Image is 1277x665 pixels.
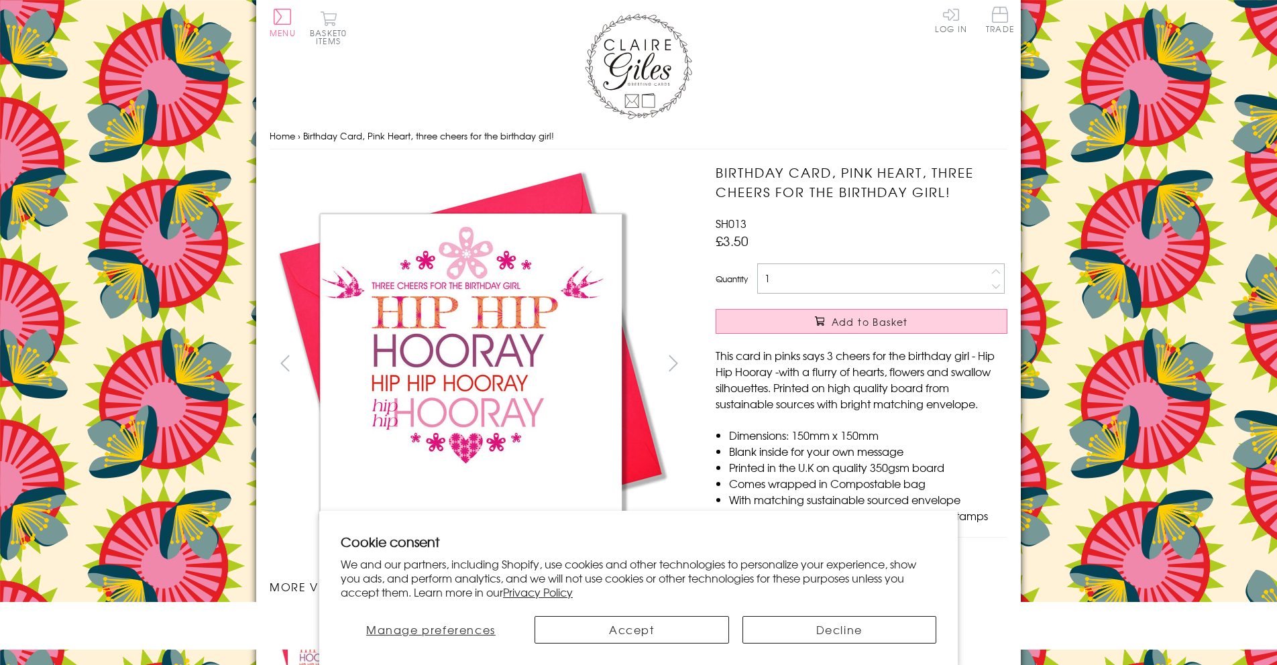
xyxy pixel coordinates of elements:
[716,231,748,250] span: £3.50
[341,557,936,599] p: We and our partners, including Shopify, use cookies and other technologies to personalize your ex...
[341,532,936,551] h2: Cookie consent
[303,129,554,142] span: Birthday Card, Pink Heart, three cheers for the birthday girl!
[341,616,521,644] button: Manage preferences
[716,309,1007,334] button: Add to Basket
[729,475,1007,491] li: Comes wrapped in Compostable bag
[729,459,1007,475] li: Printed in the U.K on quality 350gsm board
[270,348,300,378] button: prev
[716,163,1007,202] h1: Birthday Card, Pink Heart, three cheers for the birthday girl!
[986,7,1014,33] span: Trade
[742,616,937,644] button: Decline
[535,616,729,644] button: Accept
[316,27,347,47] span: 0 items
[310,11,347,45] button: Basket0 items
[270,163,672,565] img: Birthday Card, Pink Heart, three cheers for the birthday girl!
[716,215,746,231] span: SH013
[270,123,1007,150] nav: breadcrumbs
[270,129,295,142] a: Home
[270,27,296,39] span: Menu
[832,315,908,328] span: Add to Basket
[729,507,1007,524] li: Can be sent with Royal Mail standard letter stamps
[729,443,1007,459] li: Blank inside for your own message
[659,348,689,378] button: next
[585,13,692,119] img: Claire Giles Greetings Cards
[503,584,573,600] a: Privacy Policy
[298,129,300,142] span: ›
[716,273,748,285] label: Quantity
[986,7,1014,36] a: Trade
[270,9,296,37] button: Menu
[716,347,1007,412] p: This card in pinks says 3 cheers for the birthday girl - Hip Hip Hooray -with a flurry of hearts,...
[729,491,1007,507] li: With matching sustainable sourced envelope
[366,621,496,638] span: Manage preferences
[729,427,1007,443] li: Dimensions: 150mm x 150mm
[270,579,689,595] h3: More views
[935,7,967,33] a: Log In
